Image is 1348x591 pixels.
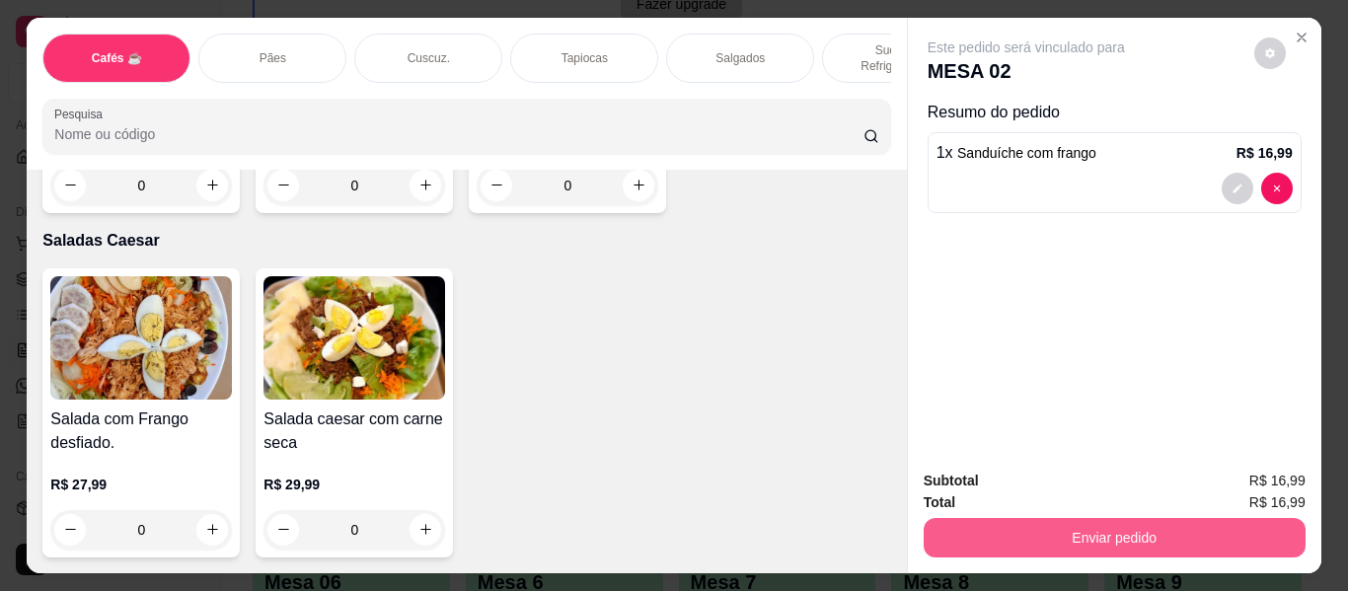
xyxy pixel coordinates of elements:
[1254,37,1286,69] button: decrease-product-quantity
[410,170,441,201] button: increase-product-quantity
[50,407,232,455] h4: Salada com Frango desfiado.
[410,514,441,546] button: increase-product-quantity
[1236,143,1293,163] p: R$ 16,99
[263,475,445,494] p: R$ 29,99
[1249,470,1306,491] span: R$ 16,99
[1249,491,1306,513] span: R$ 16,99
[267,170,299,201] button: decrease-product-quantity
[481,170,512,201] button: decrease-product-quantity
[54,106,110,122] label: Pesquisa
[839,42,953,74] p: Sucos e Refrigerantes
[50,276,232,400] img: product-image
[263,276,445,400] img: product-image
[928,57,1125,85] p: MESA 02
[50,475,232,494] p: R$ 27,99
[928,101,1302,124] p: Resumo do pedido
[408,50,450,66] p: Cuscuz.
[924,494,955,510] strong: Total
[267,514,299,546] button: decrease-product-quantity
[54,124,863,144] input: Pesquisa
[924,518,1306,557] button: Enviar pedido
[92,50,142,66] p: Cafés ☕
[562,50,608,66] p: Tapiocas
[42,229,890,253] p: Saladas Caesar
[54,170,86,201] button: decrease-product-quantity
[715,50,765,66] p: Salgados
[1222,173,1253,204] button: decrease-product-quantity
[196,170,228,201] button: increase-product-quantity
[263,407,445,455] h4: Salada caesar com carne seca
[936,141,1096,165] p: 1 x
[1261,173,1293,204] button: decrease-product-quantity
[1286,22,1317,53] button: Close
[623,170,654,201] button: increase-product-quantity
[260,50,286,66] p: Pães
[957,145,1096,161] span: Sanduíche com frango
[924,473,979,488] strong: Subtotal
[196,514,228,546] button: increase-product-quantity
[54,514,86,546] button: decrease-product-quantity
[928,37,1125,57] p: Este pedido será vinculado para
